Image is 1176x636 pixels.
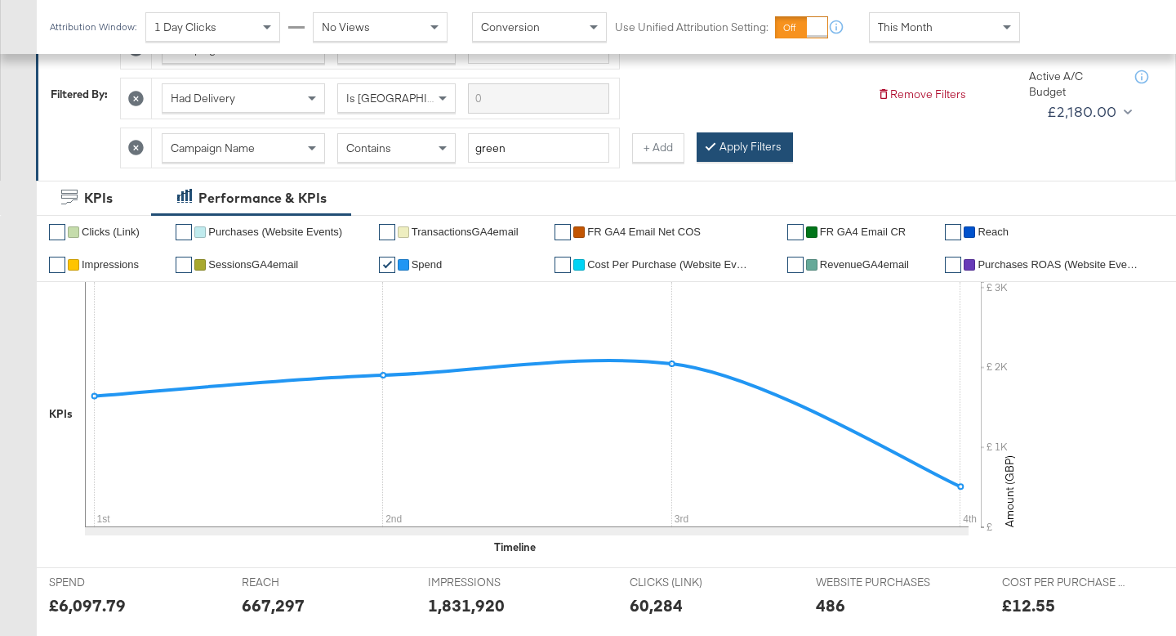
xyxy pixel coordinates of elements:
button: £2,180.00 [1040,99,1135,125]
span: SessionsGA4email [208,258,298,271]
button: + Add [632,133,684,163]
span: Conversion [481,20,540,34]
span: Campaign Name [171,141,255,155]
span: REACH [242,575,364,590]
span: Contains [346,141,391,155]
div: 60,284 [630,593,683,617]
span: Purchases (Website Events) [208,226,342,238]
span: Had Delivery [171,91,235,105]
div: Filtered By: [51,87,108,102]
span: FR GA4 email Net COS [587,226,701,238]
a: ✔ [176,257,192,273]
a: ✔ [787,224,804,240]
span: RevenueGA4email [820,258,909,271]
a: ✔ [379,224,395,240]
div: KPIs [84,189,113,208]
a: ✔ [176,224,192,240]
span: Spend [412,258,443,271]
a: ✔ [945,224,961,240]
span: Contains [346,42,391,56]
a: ✔ [555,257,571,273]
span: IMPRESSIONS [428,575,550,590]
a: ✔ [787,257,804,273]
span: Impressions [82,258,139,271]
span: Is [GEOGRAPHIC_DATA] [346,91,471,105]
label: Use Unified Attribution Setting: [615,20,768,35]
div: Attribution Window: [49,21,137,33]
div: 486 [816,593,845,617]
span: Clicks (Link) [82,226,140,238]
div: £2,180.00 [1047,100,1117,124]
a: ✔ [379,257,395,273]
span: FR GA4 email CR [820,226,906,238]
span: SPEND [49,575,171,590]
div: Performance & KPIs [198,189,327,208]
button: Apply Filters [697,132,793,162]
a: ✔ [49,224,65,240]
span: COST PER PURCHASE (WEBSITE EVENTS) [1002,575,1125,590]
button: Remove Filters [877,87,966,102]
span: WEBSITE PURCHASES [816,575,938,590]
text: Amount (GBP) [1002,455,1017,527]
span: Campaign Name [171,42,255,56]
span: TransactionsGA4email [412,226,519,238]
div: £6,097.79 [49,593,126,617]
span: This Month [878,20,933,34]
div: Active A/C Budget [1029,69,1119,99]
div: 667,297 [242,593,305,617]
input: Enter a search term [468,133,609,163]
span: 1 Day Clicks [154,20,216,34]
span: CLICKS (LINK) [630,575,752,590]
a: ✔ [49,257,65,273]
a: ✔ [945,257,961,273]
span: Reach [978,226,1009,238]
div: KPIs [49,406,73,422]
input: Enter a search term [468,83,609,114]
span: Purchases ROAS (Website Events) [978,258,1141,271]
span: No Views [322,20,370,34]
div: £12.55 [1002,593,1055,617]
div: Timeline [494,540,536,555]
div: 1,831,920 [428,593,505,617]
span: Cost Per Purchase (Website Events) [587,258,751,271]
a: ✔ [555,224,571,240]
